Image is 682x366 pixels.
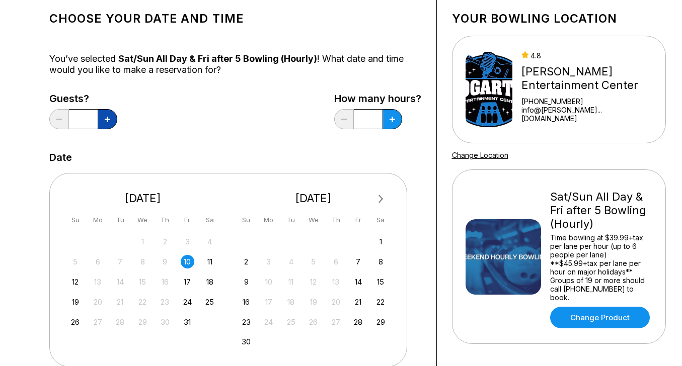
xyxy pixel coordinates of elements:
[158,275,172,289] div: Not available Thursday, October 16th, 2025
[158,315,172,329] div: Not available Thursday, October 30th, 2025
[329,275,343,289] div: Not available Thursday, November 13th, 2025
[68,255,82,268] div: Not available Sunday, October 5th, 2025
[136,275,149,289] div: Not available Wednesday, October 15th, 2025
[136,213,149,227] div: We
[68,295,82,309] div: Choose Sunday, October 19th, 2025
[240,315,253,329] div: Choose Sunday, November 23rd, 2025
[203,275,216,289] div: Choose Saturday, October 18th, 2025
[181,255,194,268] div: Choose Friday, October 10th, 2025
[68,315,82,329] div: Choose Sunday, October 26th, 2025
[91,295,105,309] div: Not available Monday, October 20th, 2025
[550,190,652,231] div: Sat/Sun All Day & Fri after 5 Bowling (Hourly)
[374,315,388,329] div: Choose Saturday, November 29th, 2025
[136,295,149,309] div: Not available Wednesday, October 22nd, 2025
[158,295,172,309] div: Not available Thursday, October 23rd, 2025
[118,53,317,64] span: Sat/Sun All Day & Fri after 5 Bowling (Hourly)
[113,315,127,329] div: Not available Tuesday, October 28th, 2025
[262,315,275,329] div: Not available Monday, November 24th, 2025
[203,235,216,248] div: Not available Saturday, October 4th, 2025
[181,295,194,309] div: Choose Friday, October 24th, 2025
[307,275,320,289] div: Not available Wednesday, November 12th, 2025
[351,295,365,309] div: Choose Friday, November 21st, 2025
[374,235,388,248] div: Choose Saturday, November 1st, 2025
[136,235,149,248] div: Not available Wednesday, October 1st, 2025
[158,235,172,248] div: Not available Thursday, October 2nd, 2025
[351,315,365,329] div: Choose Friday, November 28th, 2025
[91,275,105,289] div: Not available Monday, October 13th, 2025
[307,213,320,227] div: We
[466,219,541,295] img: Sat/Sun All Day & Fri after 5 Bowling (Hourly)
[466,52,512,127] img: Bogart's Entertainment Center
[113,255,127,268] div: Not available Tuesday, October 7th, 2025
[329,315,343,329] div: Not available Thursday, November 27th, 2025
[284,275,298,289] div: Not available Tuesday, November 11th, 2025
[374,213,388,227] div: Sa
[91,213,105,227] div: Mo
[521,65,652,92] div: [PERSON_NAME] Entertainment Center
[240,255,253,268] div: Choose Sunday, November 2nd, 2025
[49,152,72,163] label: Date
[203,295,216,309] div: Choose Saturday, October 25th, 2025
[262,213,275,227] div: Mo
[113,275,127,289] div: Not available Tuesday, October 14th, 2025
[240,335,253,348] div: Choose Sunday, November 30th, 2025
[113,213,127,227] div: Tu
[329,295,343,309] div: Not available Thursday, November 20th, 2025
[68,275,82,289] div: Choose Sunday, October 12th, 2025
[181,235,194,248] div: Not available Friday, October 3rd, 2025
[238,234,389,349] div: month 2025-11
[136,315,149,329] div: Not available Wednesday, October 29th, 2025
[65,192,221,205] div: [DATE]
[181,275,194,289] div: Choose Friday, October 17th, 2025
[374,275,388,289] div: Choose Saturday, November 15th, 2025
[67,234,218,329] div: month 2025-10
[351,275,365,289] div: Choose Friday, November 14th, 2025
[203,213,216,227] div: Sa
[284,255,298,268] div: Not available Tuesday, November 4th, 2025
[181,315,194,329] div: Choose Friday, October 31st, 2025
[334,93,421,104] label: How many hours?
[373,191,389,207] button: Next Month
[91,315,105,329] div: Not available Monday, October 27th, 2025
[307,255,320,268] div: Not available Wednesday, November 5th, 2025
[136,255,149,268] div: Not available Wednesday, October 8th, 2025
[158,255,172,268] div: Not available Thursday, October 9th, 2025
[240,213,253,227] div: Su
[284,213,298,227] div: Tu
[49,12,421,26] h1: Choose your Date and time
[374,295,388,309] div: Choose Saturday, November 22nd, 2025
[307,295,320,309] div: Not available Wednesday, November 19th, 2025
[329,255,343,268] div: Not available Thursday, November 6th, 2025
[550,233,652,302] div: Time bowling at $39.99+tax per lane per hour (up to 6 people per lane) **$45.99+tax per lane per ...
[329,213,343,227] div: Th
[521,97,652,106] div: [PHONE_NUMBER]
[240,275,253,289] div: Choose Sunday, November 9th, 2025
[49,53,421,75] div: You’ve selected ! What date and time would you like to make a reservation for?
[374,255,388,268] div: Choose Saturday, November 8th, 2025
[351,255,365,268] div: Choose Friday, November 7th, 2025
[262,255,275,268] div: Not available Monday, November 3rd, 2025
[236,192,392,205] div: [DATE]
[284,315,298,329] div: Not available Tuesday, November 25th, 2025
[113,295,127,309] div: Not available Tuesday, October 21st, 2025
[452,12,666,26] h1: Your bowling location
[521,106,652,123] a: info@[PERSON_NAME]...[DOMAIN_NAME]
[203,255,216,268] div: Choose Saturday, October 11th, 2025
[307,315,320,329] div: Not available Wednesday, November 26th, 2025
[68,213,82,227] div: Su
[91,255,105,268] div: Not available Monday, October 6th, 2025
[158,213,172,227] div: Th
[452,151,508,159] a: Change Location
[550,307,650,328] a: Change Product
[284,295,298,309] div: Not available Tuesday, November 18th, 2025
[351,213,365,227] div: Fr
[181,213,194,227] div: Fr
[49,93,117,104] label: Guests?
[262,295,275,309] div: Not available Monday, November 17th, 2025
[240,295,253,309] div: Choose Sunday, November 16th, 2025
[521,51,652,60] div: 4.8
[262,275,275,289] div: Not available Monday, November 10th, 2025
